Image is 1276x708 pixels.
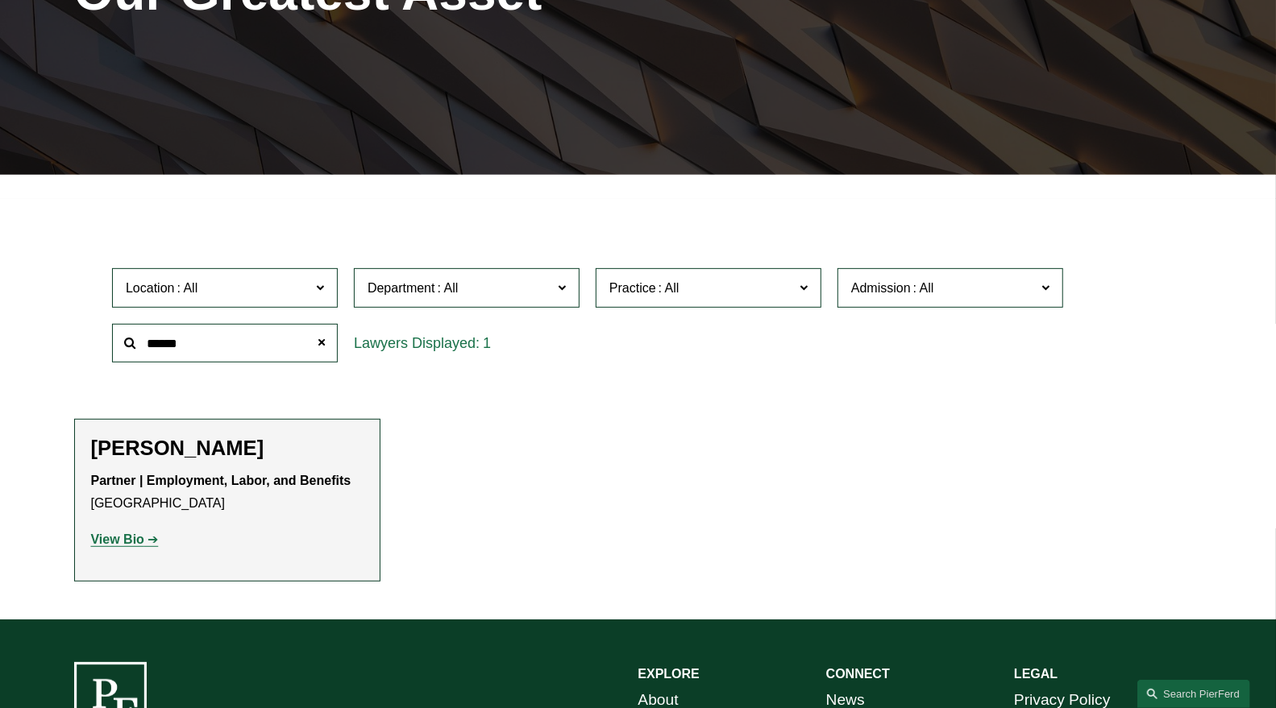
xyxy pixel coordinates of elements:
strong: Partner | Employment, Labor, and Benefits [91,474,351,487]
strong: EXPLORE [638,667,700,681]
span: Admission [851,281,911,295]
a: Search this site [1137,680,1250,708]
span: Department [368,281,435,295]
a: View Bio [91,532,159,546]
span: 1 [483,335,491,351]
strong: View Bio [91,532,144,546]
span: Location [126,281,175,295]
span: Practice [609,281,656,295]
strong: LEGAL [1014,667,1058,681]
strong: CONNECT [826,667,890,681]
p: [GEOGRAPHIC_DATA] [91,470,364,516]
h2: [PERSON_NAME] [91,436,364,461]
